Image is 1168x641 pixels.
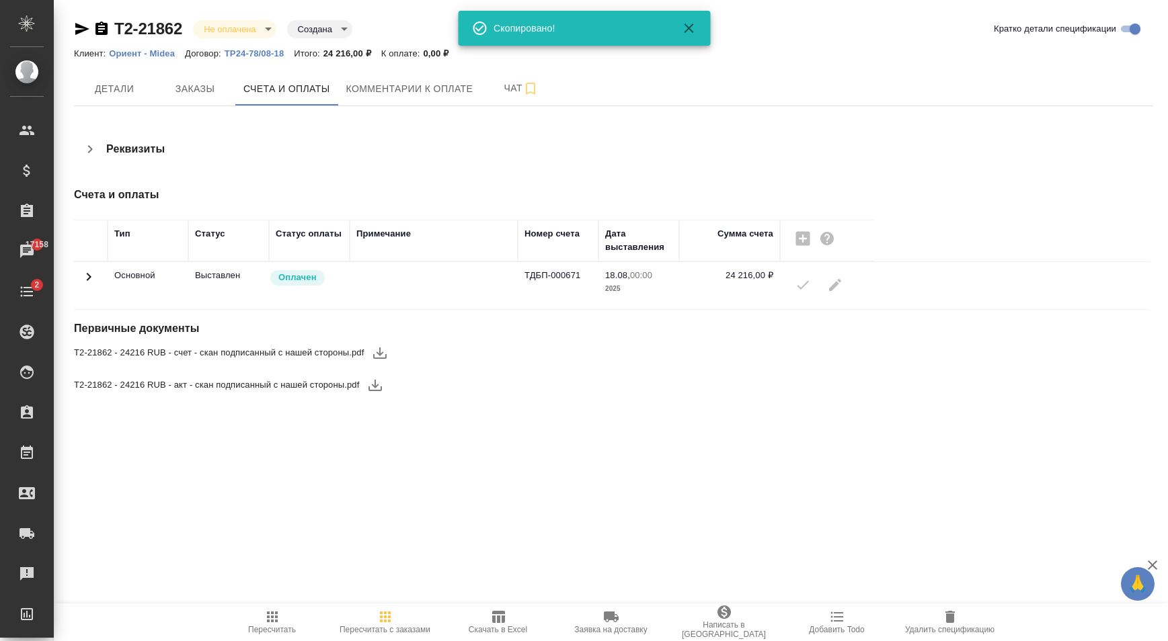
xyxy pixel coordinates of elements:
[605,227,672,254] div: Дата выставления
[74,320,798,337] h4: Первичные документы
[494,22,662,35] div: Скопировано!
[3,275,50,308] a: 2
[276,227,342,241] div: Статус оплаты
[74,346,364,359] span: Т2-21862 - 24216 RUB - счет - скан подписанный с нашей стороны.pdf
[1126,570,1149,598] span: 🙏
[17,238,56,251] span: 17158
[248,625,296,634] span: Пересчитать
[74,378,359,392] span: Т2-21862 - 24216 RUB - акт - скан подписанный с нашей стороны.pdf
[555,603,668,641] button: Заявка на доставку
[672,20,705,36] button: Закрыть
[200,24,260,35] button: Не оплачена
[106,141,165,157] h4: Реквизиты
[3,234,50,268] a: 17158
[108,262,188,309] td: Основной
[216,603,329,641] button: Пересчитать
[74,48,109,58] p: Клиент:
[193,20,276,38] div: Не оплачена
[994,22,1116,36] span: Кратко детали спецификации
[809,625,864,634] span: Добавить Todo
[294,24,336,35] button: Создана
[195,227,225,241] div: Статус
[81,277,97,287] span: Toggle Row Expanded
[74,187,798,203] h4: Счета и оплаты
[469,625,527,634] span: Скачать в Excel
[381,48,424,58] p: К оплате:
[225,48,295,58] p: ТР24-78/08-18
[109,48,185,58] p: Ориент - Midea
[287,20,352,38] div: Не оплачена
[630,270,652,280] p: 00:00
[74,21,90,37] button: Скопировать ссылку для ЯМессенджера
[605,270,630,280] p: 18.08,
[676,620,773,639] span: Написать в [GEOGRAPHIC_DATA]
[294,48,323,58] p: Итого:
[518,262,598,309] td: ТДБП-000671
[243,81,330,97] span: Счета и оплаты
[442,603,555,641] button: Скачать в Excel
[163,81,227,97] span: Заказы
[278,271,317,284] p: Оплачен
[114,227,130,241] div: Тип
[26,278,47,292] span: 2
[894,603,1007,641] button: Удалить спецификацию
[423,48,459,58] p: 0,00 ₽
[574,625,647,634] span: Заявка на доставку
[524,227,580,241] div: Номер счета
[225,47,295,58] a: ТР24-78/08-18
[82,81,147,97] span: Детали
[668,603,781,641] button: Написать в [GEOGRAPHIC_DATA]
[195,269,262,282] p: Все изменения в спецификации заблокированы
[1121,567,1155,601] button: 🙏
[109,47,185,58] a: Ориент - Midea
[905,625,995,634] span: Удалить спецификацию
[93,21,110,37] button: Скопировать ссылку
[340,625,430,634] span: Пересчитать с заказами
[522,81,539,97] svg: Подписаться
[489,80,553,97] span: Чат
[781,603,894,641] button: Добавить Todo
[323,48,381,58] p: 24 216,00 ₽
[717,227,773,241] div: Сумма счета
[346,81,473,97] span: Комментарии к оплате
[185,48,225,58] p: Договор:
[605,282,672,296] p: 2025
[114,19,182,38] a: Т2-21862
[329,603,442,641] button: Пересчитать с заказами
[679,262,780,309] td: 24 216,00 ₽
[356,227,411,241] div: Примечание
